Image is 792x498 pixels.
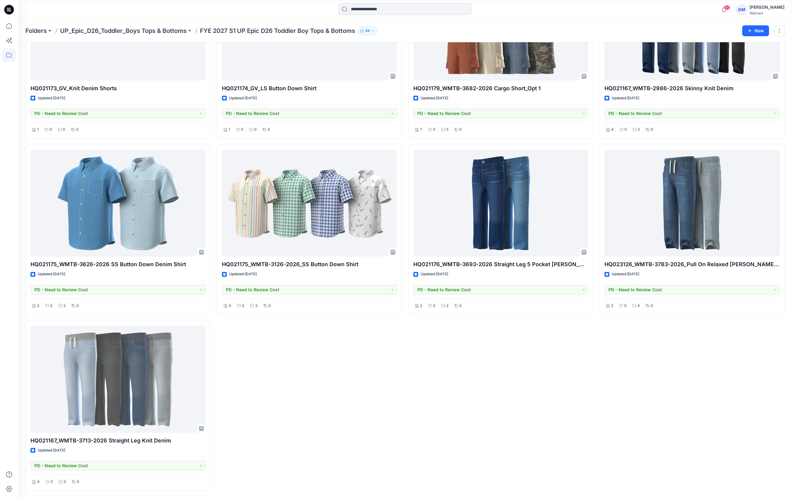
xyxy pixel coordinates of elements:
p: 2 [446,303,448,309]
p: 0 [63,126,65,133]
p: 4 [611,126,614,133]
p: 7 [420,126,422,133]
p: 0 [433,303,435,309]
p: 0 [624,303,627,309]
p: 2 [420,303,422,309]
p: HQ021175_WMTB-3626-2026 SS Button Down Denim Shirt [30,260,206,269]
p: 3 [255,303,258,309]
p: HQ021173_GV_Knit Denim Shorts [30,84,206,93]
p: 0 [50,126,52,133]
p: HQ021167_WMTB-3713-2026 Straight Leg Knit Denim [30,436,206,445]
p: Updated [DATE] [38,95,65,101]
p: 2 [63,303,66,309]
p: 0 [241,126,243,133]
div: [PERSON_NAME] [749,4,784,11]
p: 0 [50,479,53,485]
div: GM [736,4,747,15]
span: 60 [724,5,730,10]
p: FYE 2027 S1 UP Epic D26 Toddler Boy Tops & Bottoms [200,27,355,35]
p: 0 [433,126,435,133]
p: 5 [446,126,448,133]
p: 0 [651,303,653,309]
p: 2 [64,479,66,485]
a: HQ021175_WMTB-3126-2026_SS Button Down Shirt [222,150,397,257]
a: HQ021175_WMTB-3626-2026 SS Button Down Denim Shirt [30,150,206,257]
button: 49 [358,27,377,35]
p: 0 [242,303,244,309]
p: Updated [DATE] [38,271,65,277]
p: 0 [77,479,79,485]
p: 0 [624,126,627,133]
p: 0 [459,303,462,309]
p: 4 [637,303,640,309]
p: Updated [DATE] [421,271,448,277]
p: Updated [DATE] [229,95,257,101]
p: Updated [DATE] [612,95,639,101]
p: 1 [229,126,230,133]
p: 0 [268,303,271,309]
p: Updated [DATE] [38,447,65,454]
p: 0 [254,126,257,133]
p: Updated [DATE] [612,271,639,277]
a: HQ021167_WMTB-3713-2026 Straight Leg Knit Denim [30,326,206,433]
p: 0 [50,303,53,309]
div: Walmart [749,11,784,15]
p: 2 [611,303,613,309]
p: 2 [638,126,640,133]
p: HQ021174_GV_LS Button Down Shirt [222,84,397,93]
p: 4 [229,303,231,309]
p: 4 [37,479,40,485]
p: HQ021167_WMTB-2986-2026 Skinny Knit Denim [604,84,780,93]
p: 0 [76,126,79,133]
a: HQ023126_WMTB-3783-2026_Pull On Relaxed Jean-As Per Proposal Mmt [604,150,780,257]
p: Updated [DATE] [421,95,448,101]
p: 0 [76,303,79,309]
p: 1 [37,126,39,133]
p: 0 [651,126,653,133]
p: HQ021175_WMTB-3126-2026_SS Button Down Shirt [222,260,397,269]
p: 2 [37,303,39,309]
p: Updated [DATE] [229,271,257,277]
p: HQ021176_WMTB-3693-2026 Straight Leg 5 Pocket [PERSON_NAME] [413,260,588,269]
p: 49 [365,27,370,34]
p: HQ021179_WMTB-3682-2026 Cargo Short_Opt 1 [413,84,588,93]
p: 0 [268,126,270,133]
p: HQ023126_WMTB-3783-2026_Pull On Relaxed [PERSON_NAME]-As Per Proposal Mmt [604,260,780,269]
a: HQ021176_WMTB-3693-2026 Straight Leg 5 Pocket Jean [413,150,588,257]
p: 0 [459,126,462,133]
a: Folders [25,27,47,35]
button: New [742,25,769,36]
a: UP_Epic_D26_Toddler_Boys Tops & Bottoms [60,27,187,35]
